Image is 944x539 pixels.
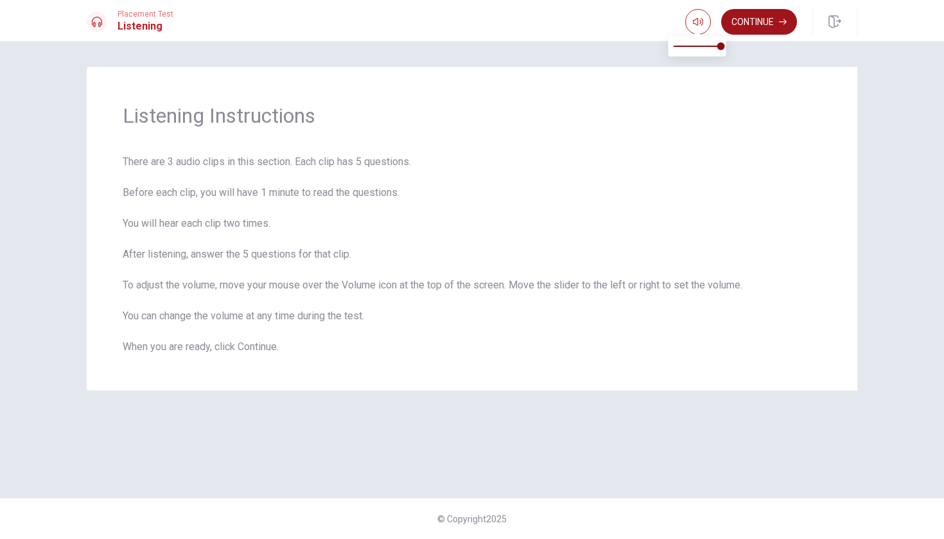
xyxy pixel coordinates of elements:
span: Placement Test [118,10,173,19]
span: Listening Instructions [123,103,821,128]
button: Continue [721,9,797,35]
span: There are 3 audio clips in this section. Each clip has 5 questions. Before each clip, you will ha... [123,154,821,355]
h1: Listening [118,19,173,34]
span: © Copyright 2025 [437,514,507,524]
